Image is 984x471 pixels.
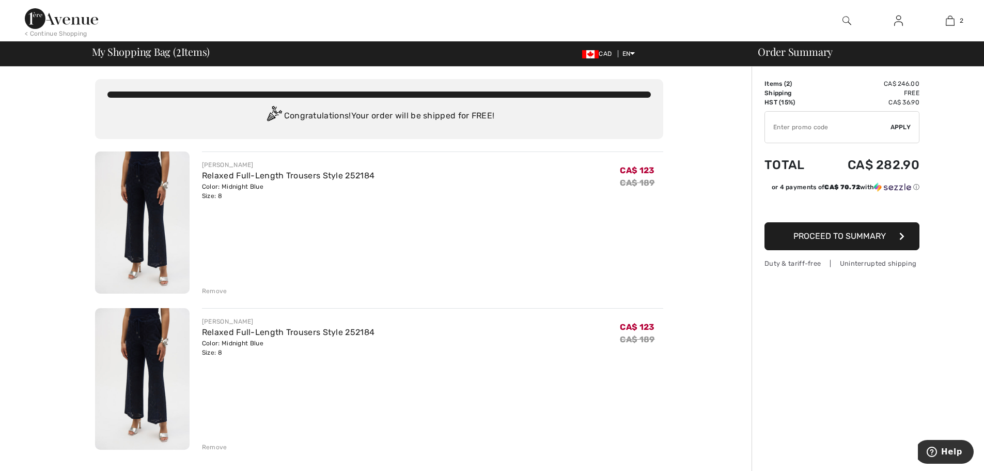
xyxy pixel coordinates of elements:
[582,50,599,58] img: Canadian Dollar
[925,14,975,27] a: 2
[92,47,210,57] span: My Shopping Bag ( Items)
[582,50,616,57] span: CAD
[202,286,227,296] div: Remove
[764,79,820,88] td: Items ( )
[620,322,654,332] span: CA$ 123
[95,308,190,450] img: Relaxed Full-Length Trousers Style 252184
[107,106,651,127] div: Congratulations! Your order will be shipped for FREE!
[886,14,911,27] a: Sign In
[202,443,227,452] div: Remove
[764,147,820,183] td: Total
[745,47,978,57] div: Order Summary
[824,184,860,191] span: CA$ 70.72
[764,183,919,195] div: or 4 payments ofCA$ 70.72withSezzle Click to learn more about Sezzle
[620,165,654,175] span: CA$ 123
[960,16,963,25] span: 2
[25,8,98,29] img: 1ère Avenue
[202,327,374,337] a: Relaxed Full-Length Trousers Style 252184
[946,14,955,27] img: My Bag
[764,98,820,107] td: HST (15%)
[820,79,919,88] td: CA$ 246.00
[820,147,919,183] td: CA$ 282.90
[620,178,654,188] s: CA$ 189
[764,88,820,98] td: Shipping
[202,182,374,201] div: Color: Midnight Blue Size: 8
[764,259,919,268] div: Duty & tariff-free | Uninterrupted shipping
[772,183,919,192] div: or 4 payments of with
[202,339,374,357] div: Color: Midnight Blue Size: 8
[622,50,635,57] span: EN
[793,231,886,241] span: Proceed to Summary
[95,151,190,294] img: Relaxed Full-Length Trousers Style 252184
[874,183,911,192] img: Sezzle
[918,440,974,466] iframe: Opens a widget where you can find more information
[202,317,374,326] div: [PERSON_NAME]
[620,335,654,344] s: CA$ 189
[202,171,374,180] a: Relaxed Full-Length Trousers Style 252184
[263,106,284,127] img: Congratulation2.svg
[764,222,919,250] button: Proceed to Summary
[202,160,374,170] div: [PERSON_NAME]
[786,80,790,87] span: 2
[764,195,919,219] iframe: PayPal-paypal
[176,44,181,57] span: 2
[25,29,87,38] div: < Continue Shopping
[842,14,851,27] img: search the website
[765,112,891,143] input: Promo code
[894,14,903,27] img: My Info
[820,98,919,107] td: CA$ 36.90
[820,88,919,98] td: Free
[891,123,911,132] span: Apply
